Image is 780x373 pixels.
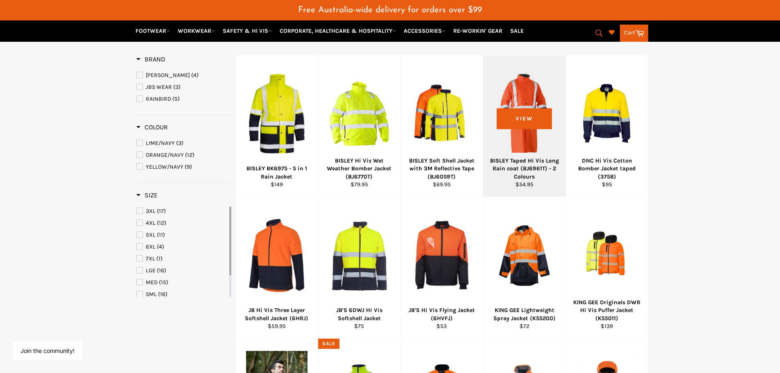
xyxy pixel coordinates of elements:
span: (11) [157,231,165,238]
a: SAFETY & HI VIS [219,24,275,38]
div: $149 [241,181,313,188]
a: ORANGE/NAVY [136,151,231,160]
a: ACCESSORIES [400,24,449,38]
span: (3) [176,140,183,147]
img: JB'S 6DWJ Hi Vis Softshell Jacket - Workin' Gear [328,209,390,302]
span: JBS WEAR [146,84,172,90]
a: BISLEY Hi Vis Wet Weather Bomber Jacket (BJ6770T) - Workin' Gear BISLEY Hi Vis Wet Weather Bomber... [318,55,400,197]
a: JB'S 6HVFJ Hi Vis Flying Jacket - Workin' Gear JB'S Hi Vis Flying Jacket (6HVFJ) $53 [400,197,483,339]
div: $75 [323,322,396,330]
a: LIME/NAVY [136,139,231,148]
a: 7XL [136,254,228,263]
a: CORPORATE, HEALTHCARE & HOSPITALITY [276,24,399,38]
a: BISLEY Soft Shell Jacket with 3M Reflective Tape (BJ6059T) - Workin' Gear BISLEY Soft Shell Jacke... [400,55,483,197]
span: LIME/NAVY [146,140,175,147]
img: BISLEY BK6975 - 5 in 1 Rain Jacket - Workin' Gear [246,72,308,155]
a: RE-WORKIN' GEAR [450,24,506,38]
div: $59.95 [241,322,313,330]
a: FOOTWEAR [132,24,173,38]
div: DNC Hi Vis Cotton Bomber Jacket taped (3758) [571,157,643,181]
span: (17) [157,208,166,215]
h3: Size [136,191,158,199]
img: JB'S 6HVFJ Hi Vis Flying Jacket - Workin' Gear [411,209,473,302]
a: Workin Gear JB Hi Vis Three Layer Softshell Jacket JB Hi Vis Three Layer Softshell Jacket (6HRJ) ... [235,197,318,339]
img: DNC 3758 Hi Vis Cotton Bomber Jacket taped - Workin' Gear [576,83,638,145]
a: SALE [507,24,527,38]
img: Workin Gear JB Hi Vis Three Layer Softshell Jacket [246,217,308,293]
span: 4XL [146,219,156,226]
span: RAINBIRD [146,95,171,102]
a: BISLEY Taped Hi Vis Long Rain coat (BJ6961T) - 2 Colours - Workin' Gear BISLEY Taped Hi Vis Long ... [483,55,565,197]
span: (12) [157,219,166,226]
span: (1) [156,255,163,262]
a: KING GEE Lightweight Spray Jacket (K55200) - Workin' Gear KING GEE Lightweight Spray Jacket (K552... [483,197,565,339]
div: JB'S 6DWJ Hi Vis Softshell Jacket [323,306,396,322]
img: KING GEE Originals DWR Hi Vis Puffer Jacket (K55011) [576,223,638,287]
a: KING GEE Originals DWR Hi Vis Puffer Jacket (K55011) KING GEE Originals DWR Hi Vis Puffer Jacket ... [565,197,648,339]
span: MED [146,279,158,286]
div: BISLEY BK6975 - 5 in 1 Rain Jacket [241,165,313,181]
a: YELLOW/NAVY [136,163,231,172]
span: (16) [158,291,167,298]
div: BISLEY Hi Vis Wet Weather Bomber Jacket (BJ6770T) [323,157,396,181]
div: Sale [318,339,339,349]
span: LGE [146,267,156,274]
h3: Colour [136,123,168,131]
a: LGE [136,266,228,275]
img: BISLEY Hi Vis Wet Weather Bomber Jacket (BJ6770T) - Workin' Gear [328,72,390,155]
a: 6XL [136,242,228,251]
img: BISLEY Soft Shell Jacket with 3M Reflective Tape (BJ6059T) - Workin' Gear [411,83,473,145]
a: MED [136,278,228,287]
button: Join the community! [20,347,75,354]
div: $79.95 [323,181,396,188]
div: KING GEE Lightweight Spray Jacket (K55200) [488,306,561,322]
a: DNC 3758 Hi Vis Cotton Bomber Jacket taped - Workin' Gear DNC Hi Vis Cotton Bomber Jacket taped (... [565,55,648,197]
span: (15) [159,279,168,286]
span: 6XL [146,243,156,250]
div: $72 [488,322,561,330]
a: 3XL [136,207,228,216]
div: KING GEE Originals DWR Hi Vis Puffer Jacket (K55011) [571,298,643,322]
div: $139 [571,322,643,330]
span: 5XL [146,231,156,238]
span: [PERSON_NAME] [146,72,190,79]
div: JB Hi Vis Three Layer Softshell Jacket (6HRJ) [241,306,313,322]
a: JB'S 6DWJ Hi Vis Softshell Jacket - Workin' Gear JB'S 6DWJ Hi Vis Softshell Jacket $75 [318,197,400,339]
a: Cart [620,25,648,42]
div: $53 [406,322,478,330]
span: (5) [172,95,180,102]
span: ORANGE/NAVY [146,151,184,158]
div: $95 [571,181,643,188]
span: (3) [173,84,181,90]
span: View [497,108,552,129]
a: JBS WEAR [136,83,231,92]
span: (4) [157,243,164,250]
a: WORKWEAR [174,24,218,38]
span: (16) [157,267,166,274]
span: 7XL [146,255,155,262]
a: RAINBIRD [136,95,231,104]
div: $69.95 [406,181,478,188]
span: (4) [191,72,199,79]
a: 5XL [136,231,228,240]
span: Free Australia-wide delivery for orders over $99 [298,6,482,14]
span: YELLOW/NAVY [146,163,183,170]
a: SML [136,290,228,299]
span: (12) [185,151,194,158]
div: BISLEY Taped Hi Vis Long Rain coat (BJ6961T) - 2 Colours [488,157,561,181]
span: 3XL [146,208,156,215]
a: BISLEY BK6975 - 5 in 1 Rain Jacket - Workin' Gear BISLEY BK6975 - 5 in 1 Rain Jacket $149 [235,55,318,197]
div: BISLEY Soft Shell Jacket with 3M Reflective Tape (BJ6059T) [406,157,478,181]
a: BISLEY [136,71,231,80]
span: (9) [185,163,192,170]
div: JB'S Hi Vis Flying Jacket (6HVFJ) [406,306,478,322]
img: KING GEE Lightweight Spray Jacket (K55200) - Workin' Gear [493,219,555,292]
span: SML [146,291,157,298]
h3: Brand [136,55,165,63]
a: 4XL [136,219,228,228]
